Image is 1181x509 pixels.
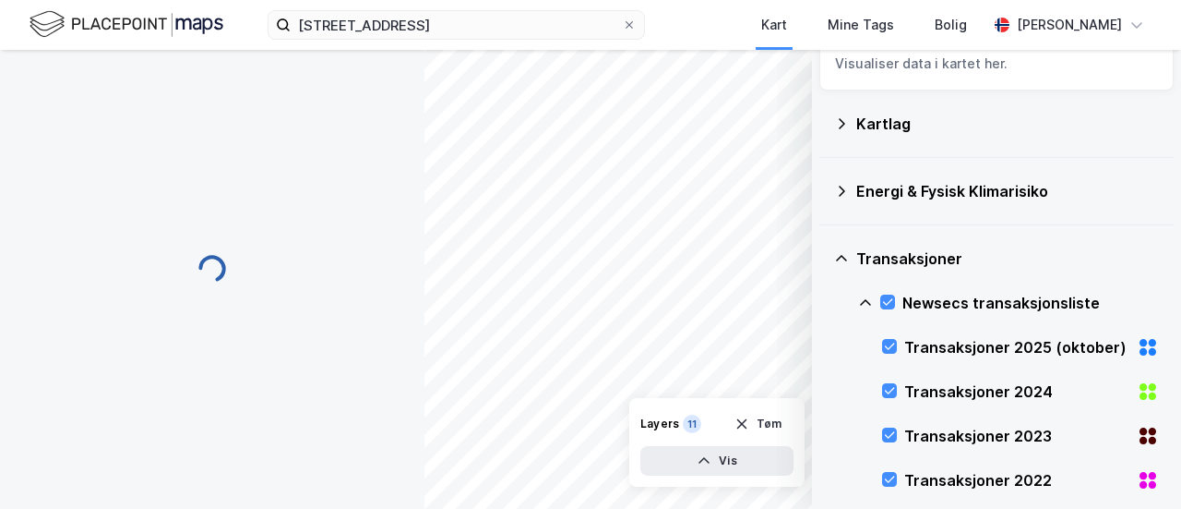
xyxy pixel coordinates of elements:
[761,14,787,36] div: Kart
[935,14,967,36] div: Bolig
[856,113,1159,135] div: Kartlag
[902,292,1159,314] div: Newsecs transaksjonsliste
[904,469,1129,491] div: Transaksjoner 2022
[291,11,622,39] input: Søk på adresse, matrikkel, gårdeiere, leietakere eller personer
[197,254,227,284] img: spinner.a6d8c91a73a9ac5275cf975e30b51cfb.svg
[722,409,793,439] button: Tøm
[640,417,679,431] div: Layers
[904,336,1129,358] div: Transaksjoner 2025 (oktober)
[828,14,894,36] div: Mine Tags
[1017,14,1122,36] div: [PERSON_NAME]
[835,53,1158,75] div: Visualiser data i kartet her.
[856,248,1159,270] div: Transaksjoner
[30,8,223,41] img: logo.f888ab2527a4732fd821a326f86c7f29.svg
[856,180,1159,202] div: Energi & Fysisk Klimarisiko
[1089,420,1181,509] iframe: Chat Widget
[683,415,701,433] div: 11
[904,425,1129,447] div: Transaksjoner 2023
[904,381,1129,403] div: Transaksjoner 2024
[640,446,793,476] button: Vis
